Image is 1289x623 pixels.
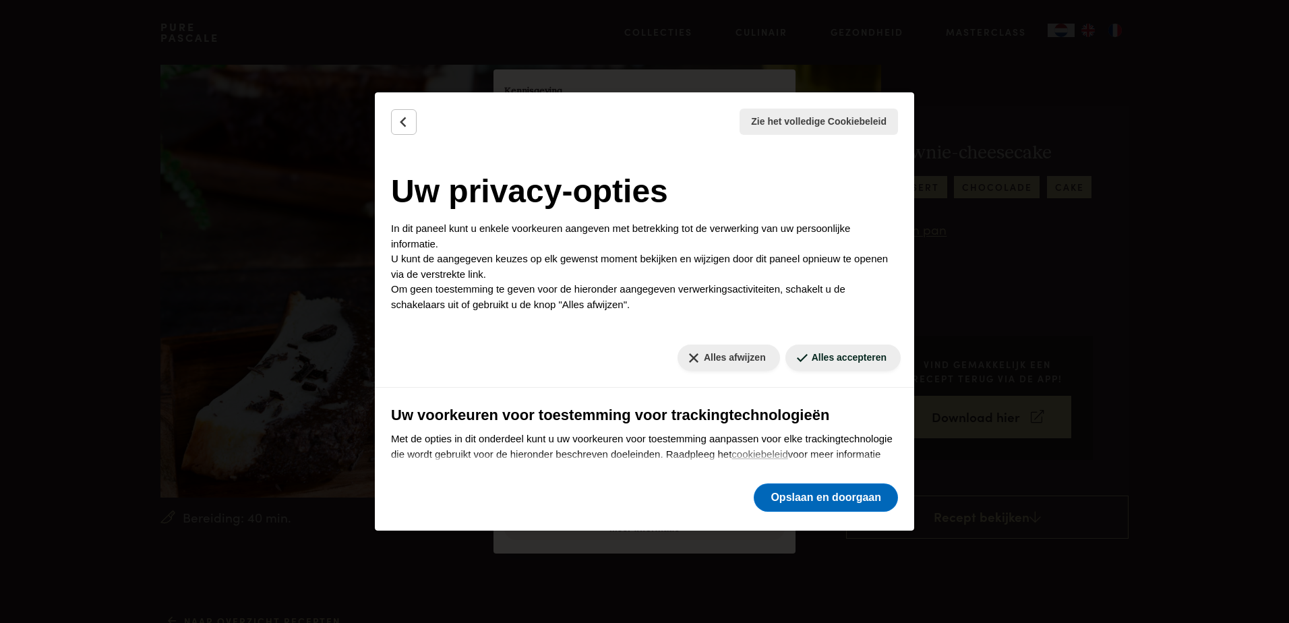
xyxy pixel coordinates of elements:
button: Alles accepteren [785,345,901,371]
a: cookiebeleid [731,448,787,460]
p: Met de opties in dit onderdeel kunt u uw voorkeuren voor toestemming aanpassen voor elke tracking... [391,432,898,492]
h2: Uw privacy-opties [391,167,898,216]
button: Opslaan en doorgaan [754,483,898,512]
p: In dit paneel kunt u enkele voorkeuren aangeven met betrekking tot de verwerking van uw persoonli... [391,221,898,312]
span: Zie het volledige Cookiebeleid [751,115,887,129]
button: Alles afwijzen [678,345,780,371]
button: Zie het volledige Cookiebeleid [740,109,898,135]
h3: Uw voorkeuren voor toestemming voor trackingtechnologieën [391,404,898,426]
button: Terug [391,109,417,135]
